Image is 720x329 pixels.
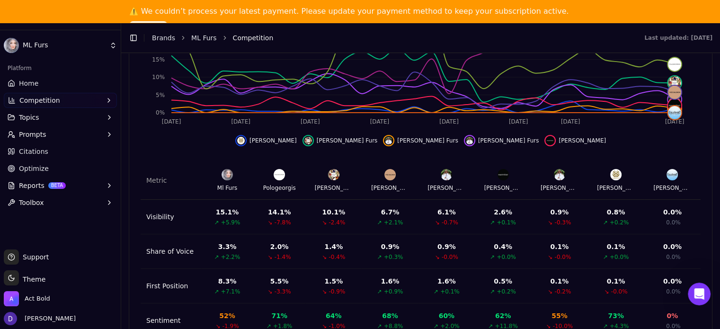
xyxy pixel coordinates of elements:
[667,311,678,320] div: 0 %
[611,288,628,295] span: -0.0%
[668,106,681,119] img: cole sport
[268,207,291,217] div: 14.1 %
[439,311,455,320] div: 60 %
[439,118,459,125] tspan: [DATE]
[221,288,240,295] span: +7.1%
[546,137,554,144] img: maximilian
[554,253,571,261] span: -0.0%
[497,253,516,261] span: +0.0%
[437,242,456,251] div: 0.9 %
[384,288,403,295] span: +0.9%
[4,312,17,325] img: David White
[498,169,509,180] img: Maximilian
[435,219,440,226] span: ↘
[385,137,392,144] img: kaufman furs
[434,288,438,295] span: ↗
[249,137,297,144] span: [PERSON_NAME]
[271,311,287,320] div: 71 %
[304,137,312,144] img: henig furs
[4,144,117,159] a: Citations
[666,253,681,261] span: 0.0%
[275,288,291,295] span: -3.3%
[218,242,237,251] div: 3.3 %
[381,207,400,217] div: 6.7 %
[268,219,273,226] span: ↘
[550,242,569,251] div: 0.1 %
[152,74,165,80] tspan: 10%
[608,311,624,320] div: 73 %
[4,161,117,176] a: Optimize
[384,219,403,226] span: +2.1%
[559,137,606,144] span: [PERSON_NAME]
[217,184,238,192] div: Ml Furs
[4,291,50,306] button: Open organization switcher
[156,109,165,116] tspan: 0%
[663,242,682,251] div: 0.0 %
[231,118,250,125] tspan: [DATE]
[218,276,237,286] div: 8.3 %
[548,288,552,295] span: ↘
[19,164,49,173] span: Optimize
[214,219,219,226] span: ↗
[4,312,76,325] button: Open user button
[544,135,606,146] button: Hide maximilian data
[490,253,495,261] span: ↗
[141,200,201,234] td: Visibility
[268,253,273,261] span: ↘
[141,269,201,303] td: First Position
[377,288,382,295] span: ↗
[490,219,495,226] span: ↗
[668,58,681,71] img: pologeorgis
[156,92,165,98] tspan: 5%
[274,169,285,180] img: Pologeorgis
[19,198,44,207] span: Toolbox
[329,219,345,226] span: -2.4%
[219,311,235,320] div: 52 %
[688,283,711,305] iframe: Intercom live chat
[275,253,291,261] span: -1.4%
[19,130,46,139] span: Prompts
[464,135,539,146] button: Hide marc kaufman furs data
[668,86,681,99] img: yves salomon
[301,118,320,125] tspan: [DATE]
[663,276,682,286] div: 0.0 %
[19,79,38,88] span: Home
[442,253,458,261] span: -0.0%
[541,184,578,192] div: [PERSON_NAME] Furs
[237,137,245,144] img: gorsuch
[607,242,625,251] div: 0.1 %
[435,253,440,261] span: ↘
[221,253,240,261] span: +2.2%
[19,252,49,262] span: Support
[610,169,622,180] img: Gorsuch
[162,118,181,125] tspan: [DATE]
[548,219,552,226] span: ↘
[427,184,465,192] div: [PERSON_NAME] Furs
[397,137,458,144] span: [PERSON_NAME] Furs
[437,276,456,286] div: 1.6 %
[668,76,681,89] img: henig furs
[554,219,571,226] span: -0.3%
[494,207,512,217] div: 2.6 %
[329,288,345,295] span: -0.9%
[275,219,291,226] span: -7.8%
[509,118,528,125] tspan: [DATE]
[4,61,117,76] div: Platform
[442,219,458,226] span: -0.7%
[381,276,400,286] div: 1.6 %
[610,219,629,226] span: +0.2%
[382,311,398,320] div: 68 %
[270,242,289,251] div: 2.0 %
[466,137,473,144] img: marc kaufman furs
[548,253,552,261] span: ↘
[653,184,691,192] div: [PERSON_NAME] Sport
[666,288,681,295] span: 0.0%
[141,234,201,269] td: Share of Voice
[603,253,608,261] span: ↗
[554,288,571,295] span: -0.2%
[4,195,117,210] button: Toolbox
[497,288,516,295] span: +0.2%
[263,184,296,192] div: Pologeorgis
[384,253,403,261] span: +0.3%
[222,169,233,180] img: Ml Furs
